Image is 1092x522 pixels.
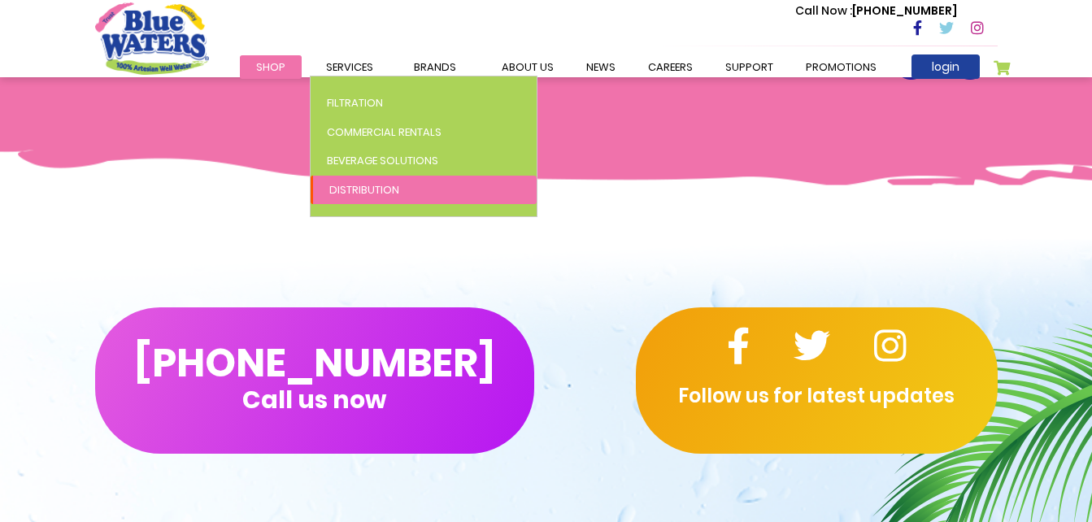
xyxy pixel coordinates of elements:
span: Shop [256,59,285,75]
a: News [570,55,632,79]
span: Call us now [242,395,386,404]
a: about us [485,55,570,79]
span: Distribution [329,182,399,198]
span: Commercial Rentals [327,124,442,140]
a: careers [632,55,709,79]
a: Promotions [790,55,893,79]
a: store logo [95,2,209,74]
p: [PHONE_NUMBER] [795,2,957,20]
span: Call Now : [795,2,852,19]
span: Beverage Solutions [327,153,438,168]
span: Brands [414,59,456,75]
span: Filtration [327,95,383,111]
a: support [709,55,790,79]
span: Services [326,59,373,75]
button: [PHONE_NUMBER]Call us now [95,307,534,454]
a: login [911,54,980,79]
p: Follow us for latest updates [636,381,998,411]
